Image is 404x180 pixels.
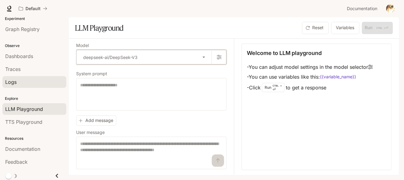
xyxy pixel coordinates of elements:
button: Add message [76,115,116,126]
button: Reset [302,22,329,34]
p: System prompt [76,72,107,76]
p: Welcome to LLM playground [247,49,322,57]
button: User avatar [384,2,397,15]
h1: LLM Playground [75,22,124,34]
a: Documentation [344,2,382,15]
p: Default [25,6,41,11]
div: Run [262,83,285,92]
img: User avatar [386,4,395,13]
p: Model [76,43,89,48]
p: CTRL + [273,84,282,88]
p: User message [76,130,105,135]
div: deepseek-ai/DeepSeek-V3 [76,50,212,64]
p: deepseek-ai/DeepSeek-V3 [83,54,138,61]
li: - Click to get a response [247,82,373,93]
li: - You can use variables like this: [247,72,373,82]
p: ⏎ [273,84,282,91]
code: {{variable_name}} [320,74,356,80]
button: All workspaces [16,2,50,15]
li: - You can adjust model settings in the model selector [247,62,373,72]
button: Variables [331,22,359,34]
span: Documentation [347,5,377,13]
